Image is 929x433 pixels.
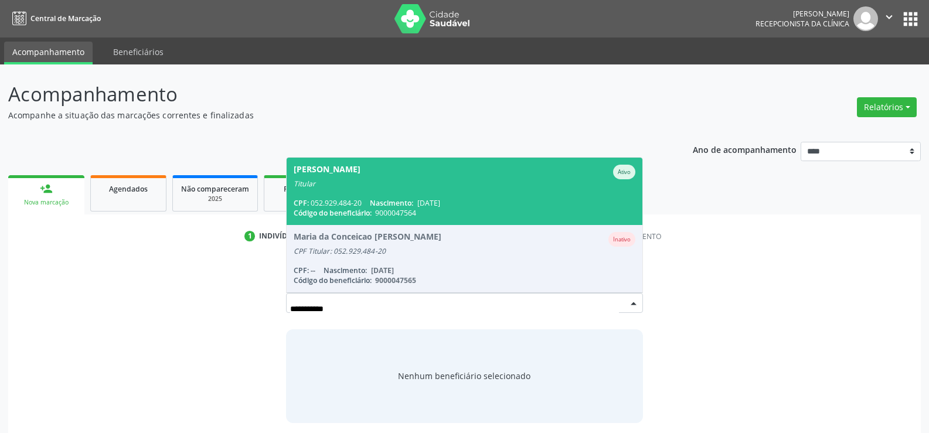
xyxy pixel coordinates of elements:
img: img [853,6,878,31]
span: Central de Marcação [30,13,101,23]
span: Nascimento: [370,198,413,208]
span: Resolvidos [284,184,320,194]
span: [DATE] [417,198,440,208]
a: Beneficiários [105,42,172,62]
span: 9000047564 [375,208,416,218]
div: 1 [244,231,255,241]
button: Relatórios [857,97,917,117]
p: Acompanhamento [8,80,647,109]
button:  [878,6,900,31]
div: Titular [294,179,635,189]
p: Acompanhe a situação das marcações correntes e finalizadas [8,109,647,121]
div: [PERSON_NAME] [756,9,849,19]
div: 2025 [181,195,249,203]
span: Nenhum beneficiário selecionado [398,370,530,382]
span: CPF: [294,198,309,208]
small: Ativo [618,168,631,176]
div: Nova marcação [16,198,76,207]
div: person_add [40,182,53,195]
span: Recepcionista da clínica [756,19,849,29]
div: [PERSON_NAME] [294,165,360,179]
a: Acompanhamento [4,42,93,64]
a: Central de Marcação [8,9,101,28]
span: Não compareceram [181,184,249,194]
span: Agendados [109,184,148,194]
p: Ano de acompanhamento [693,142,797,156]
span: Código do beneficiário: [294,208,372,218]
button: apps [900,9,921,29]
div: 052.929.484-20 [294,198,635,208]
div: Indivíduo [259,231,298,241]
div: 2025 [273,195,331,203]
i:  [883,11,896,23]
